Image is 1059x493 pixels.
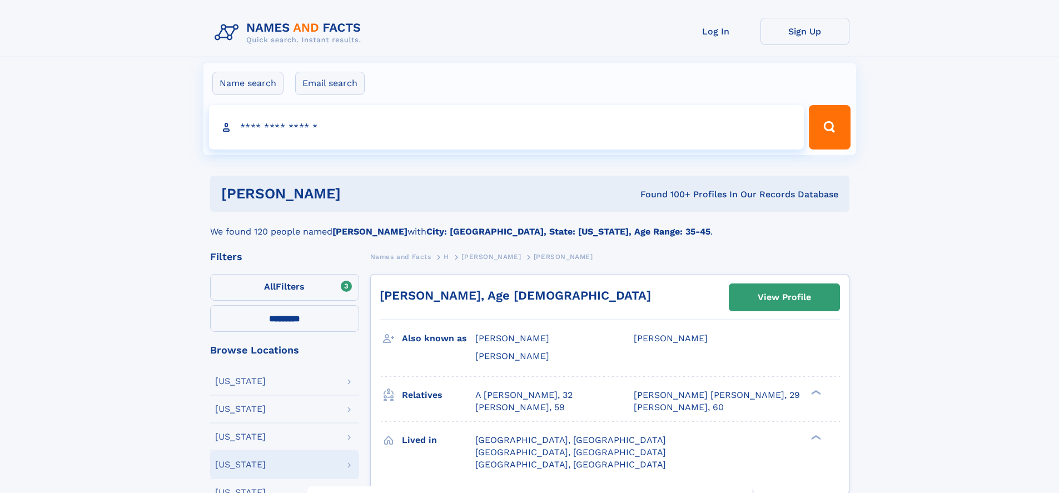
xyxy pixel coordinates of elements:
[634,389,800,401] a: [PERSON_NAME] [PERSON_NAME], 29
[475,351,549,361] span: [PERSON_NAME]
[461,253,521,261] span: [PERSON_NAME]
[215,460,266,469] div: [US_STATE]
[475,401,565,414] a: [PERSON_NAME], 59
[672,18,760,45] a: Log In
[402,431,475,450] h3: Lived in
[461,250,521,263] a: [PERSON_NAME]
[534,253,593,261] span: [PERSON_NAME]
[210,252,359,262] div: Filters
[634,333,708,343] span: [PERSON_NAME]
[729,284,839,311] a: View Profile
[215,377,266,386] div: [US_STATE]
[444,253,449,261] span: H
[210,274,359,301] label: Filters
[210,212,849,238] div: We found 120 people named with .
[215,405,266,414] div: [US_STATE]
[215,432,266,441] div: [US_STATE]
[475,389,573,401] a: A [PERSON_NAME], 32
[475,435,666,445] span: [GEOGRAPHIC_DATA], [GEOGRAPHIC_DATA]
[809,105,850,150] button: Search Button
[808,389,822,396] div: ❯
[808,434,822,441] div: ❯
[221,187,491,201] h1: [PERSON_NAME]
[210,18,370,48] img: Logo Names and Facts
[370,250,431,263] a: Names and Facts
[444,250,449,263] a: H
[426,226,710,237] b: City: [GEOGRAPHIC_DATA], State: [US_STATE], Age Range: 35-45
[212,72,284,95] label: Name search
[402,386,475,405] h3: Relatives
[380,288,651,302] a: [PERSON_NAME], Age [DEMOGRAPHIC_DATA]
[490,188,838,201] div: Found 100+ Profiles In Our Records Database
[209,105,804,150] input: search input
[758,285,811,310] div: View Profile
[295,72,365,95] label: Email search
[760,18,849,45] a: Sign Up
[402,329,475,348] h3: Also known as
[634,401,724,414] a: [PERSON_NAME], 60
[475,459,666,470] span: [GEOGRAPHIC_DATA], [GEOGRAPHIC_DATA]
[264,281,276,292] span: All
[332,226,407,237] b: [PERSON_NAME]
[210,345,359,355] div: Browse Locations
[475,447,666,457] span: [GEOGRAPHIC_DATA], [GEOGRAPHIC_DATA]
[475,333,549,343] span: [PERSON_NAME]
